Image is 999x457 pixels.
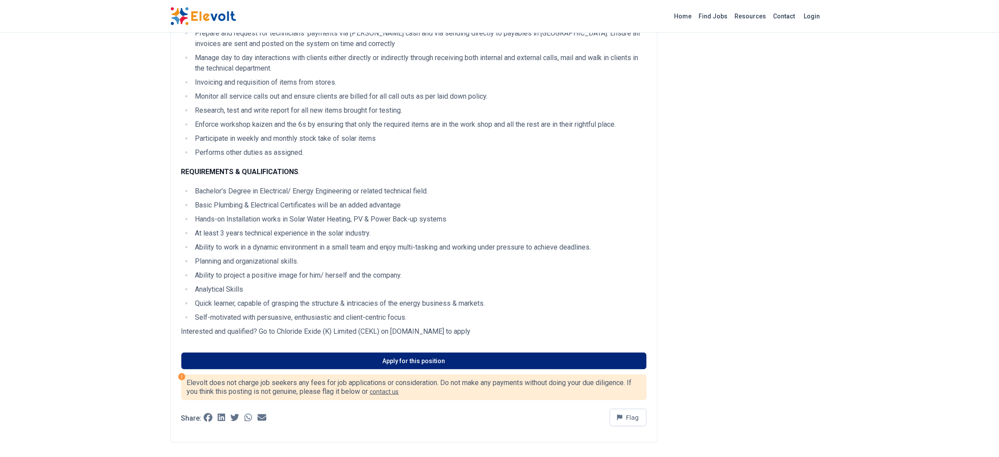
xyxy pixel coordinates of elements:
[731,9,770,23] a: Resources
[193,77,646,88] li: Invoicing and requisition of items from stores.
[193,28,646,49] li: Prepare and request for technicians' payments via [PERSON_NAME] cash and via sending directly to ...
[193,133,646,144] li: Participate in weekly and monthly stock take of solar items
[193,298,646,309] li: Quick learner, capable of grasping the structure & intricacies of the energy business & markets.
[770,9,799,23] a: Contact
[193,200,646,211] li: Basic Plumbing & Electrical Certificates will be an added advantage
[370,388,399,395] a: contact us
[695,9,731,23] a: Find Jobs
[193,256,646,267] li: Planning and organizational skills.
[170,7,236,25] img: Elevolt
[955,415,999,457] iframe: Chat Widget
[181,353,646,369] a: Apply for this position
[193,270,646,281] li: Ability to project a positive image for him/ herself and the company.
[193,242,646,253] li: Ability to work in a dynamic environment in a small team and enjoy multi-tasking and working unde...
[193,91,646,102] li: Monitor all service calls out and ensure clients are billed for all call outs as per laid down po...
[799,7,826,25] a: Login
[181,168,299,176] strong: REQUIREMENTS & QUALIFICATIONS
[193,119,646,130] li: Enforce workshop kaizen and the 6s by ensuring that only the required items are in the work shop ...
[193,186,646,196] li: Bachelor’s Degree in Electrical/ Energy Engineering or related technical field.
[187,378,641,396] p: Elevolt does not charge job seekers any fees for job applications or consideration. Do not make a...
[193,105,646,116] li: Research, test and write report for all new items brought for testing.
[193,214,646,225] li: Hands-on Installation works in Solar Water Heating, PV & Power Back-up systems
[181,167,646,177] p: .
[181,326,646,337] p: Interested and qualified? Go to Chloride Exide (K) Limited (CEKL) on [DOMAIN_NAME] to apply
[193,147,646,158] li: Performs other duties as assigned.
[610,409,646,426] button: Flag
[193,284,646,295] li: Analytical Skills
[671,9,695,23] a: Home
[193,228,646,239] li: At least 3 years technical experience in the solar industry.
[181,415,202,422] p: Share:
[193,312,646,323] li: Self-motivated with persuasive, enthusiastic and client-centric focus.
[193,53,646,74] li: Manage day to day interactions with clients either directly or indirectly through receiving both ...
